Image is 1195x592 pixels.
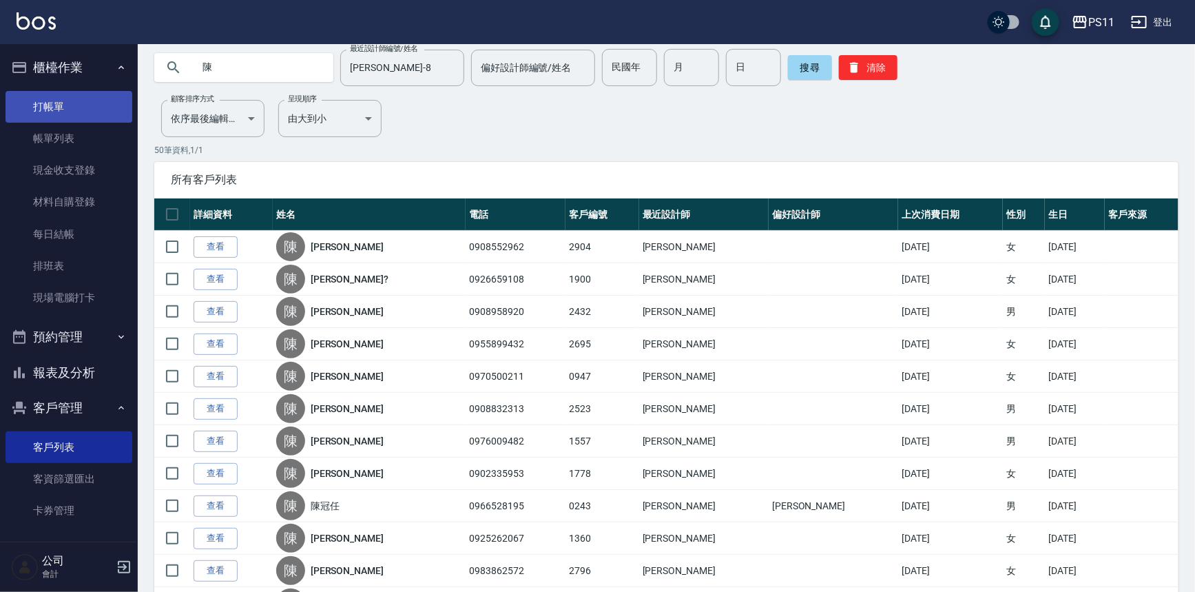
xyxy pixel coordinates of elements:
p: 會計 [42,568,112,580]
td: 0966528195 [466,490,565,522]
td: 男 [1003,490,1045,522]
td: 女 [1003,360,1045,393]
td: 1557 [565,425,639,458]
div: 由大到小 [278,100,382,137]
button: 報表及分析 [6,355,132,391]
label: 顧客排序方式 [171,94,214,104]
td: 2796 [565,555,639,587]
td: 女 [1003,458,1045,490]
img: Person [11,553,39,581]
td: 2695 [565,328,639,360]
button: 預約管理 [6,319,132,355]
td: [DATE] [898,263,1003,296]
button: 登出 [1125,10,1178,35]
a: 客資篩選匯出 [6,463,132,495]
th: 客戶來源 [1105,198,1178,231]
label: 呈現順序 [288,94,317,104]
td: [DATE] [1045,425,1105,458]
td: [DATE] [898,522,1003,555]
td: 1900 [565,263,639,296]
a: [PERSON_NAME] [311,531,384,545]
button: PS11 [1066,8,1120,37]
th: 最近設計師 [639,198,769,231]
th: 詳細資料 [190,198,273,231]
td: [DATE] [898,360,1003,393]
div: 陳 [276,297,305,326]
td: [DATE] [1045,328,1105,360]
td: 0983862572 [466,555,565,587]
button: save [1032,8,1059,36]
td: 0947 [565,360,639,393]
input: 搜尋關鍵字 [193,49,322,86]
a: 查看 [194,366,238,387]
td: 0970500211 [466,360,565,393]
td: [PERSON_NAME] [639,555,769,587]
td: [DATE] [898,425,1003,458]
p: 50 筆資料, 1 / 1 [154,144,1178,156]
a: [PERSON_NAME] [311,305,384,318]
th: 性別 [1003,198,1045,231]
div: 依序最後編輯時間 [161,100,264,137]
td: [DATE] [1045,263,1105,296]
a: 查看 [194,236,238,258]
td: [PERSON_NAME] [639,490,769,522]
div: 陳 [276,329,305,358]
div: 陳 [276,427,305,456]
td: 1360 [565,522,639,555]
td: 女 [1003,231,1045,263]
button: 櫃檯作業 [6,50,132,85]
div: 陳 [276,394,305,423]
div: 陳 [276,524,305,553]
td: 0908552962 [466,231,565,263]
th: 姓名 [273,198,466,231]
div: 陳 [276,556,305,585]
td: 女 [1003,263,1045,296]
td: 男 [1003,425,1045,458]
div: 陳 [276,491,305,520]
button: 客戶管理 [6,390,132,426]
th: 電話 [466,198,565,231]
td: [PERSON_NAME] [639,263,769,296]
a: [PERSON_NAME] [311,369,384,383]
h5: 公司 [42,554,112,568]
a: 查看 [194,431,238,452]
div: PS11 [1088,14,1114,31]
a: [PERSON_NAME] [311,434,384,448]
a: 材料自購登錄 [6,186,132,218]
a: 每日結帳 [6,218,132,250]
a: 查看 [194,463,238,484]
td: 2432 [565,296,639,328]
div: 陳 [276,232,305,261]
td: 0955899432 [466,328,565,360]
td: 0926659108 [466,263,565,296]
td: 0902335953 [466,458,565,490]
a: [PERSON_NAME] [311,467,384,480]
td: [PERSON_NAME] [639,296,769,328]
td: [DATE] [1045,393,1105,425]
a: [PERSON_NAME] [311,402,384,416]
a: 陳冠任 [311,499,340,513]
td: [DATE] [898,393,1003,425]
td: [DATE] [1045,231,1105,263]
td: 男 [1003,296,1045,328]
a: 現場電腦打卡 [6,282,132,314]
td: 0243 [565,490,639,522]
a: 查看 [194,560,238,582]
td: [DATE] [1045,490,1105,522]
a: 查看 [194,528,238,549]
a: 查看 [194,269,238,290]
a: 打帳單 [6,91,132,123]
td: 女 [1003,522,1045,555]
td: 1778 [565,458,639,490]
a: [PERSON_NAME]? [311,272,388,286]
td: 0925262067 [466,522,565,555]
span: 所有客戶列表 [171,173,1162,187]
td: [DATE] [898,555,1003,587]
th: 偏好設計師 [769,198,898,231]
td: 0908832313 [466,393,565,425]
td: [PERSON_NAME] [639,522,769,555]
a: 查看 [194,301,238,323]
a: 客戶列表 [6,431,132,463]
a: [PERSON_NAME] [311,337,384,351]
td: [DATE] [1045,296,1105,328]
